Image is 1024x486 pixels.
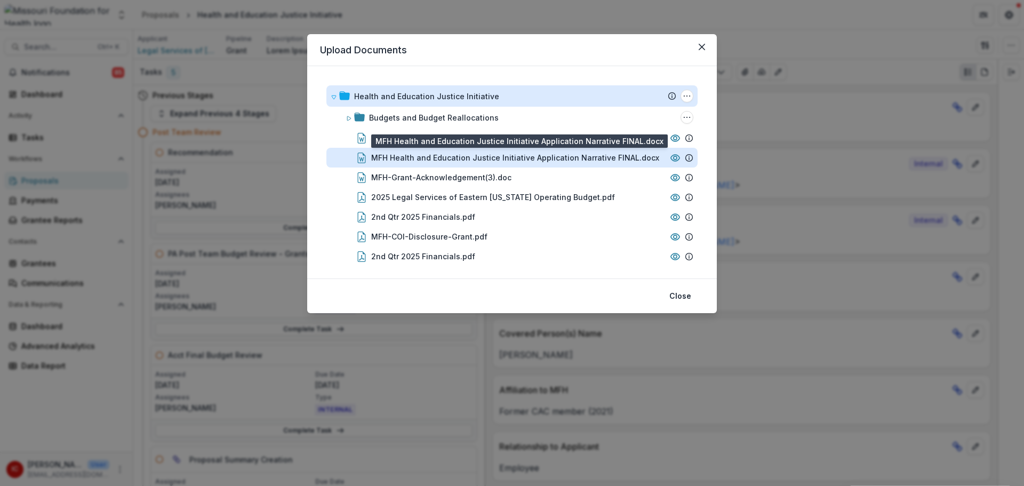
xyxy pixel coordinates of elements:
div: Health and Education Justice InitiativeHealth and Education Justice Initiative Options [326,85,698,107]
div: 2nd Qtr 2025 Financials.pdf [326,246,698,266]
div: Health and Education Justice Initiative [354,91,499,102]
header: Upload Documents [307,34,717,66]
div: 2025 Legal Services of Eastern [US_STATE] Operating Budget.pdf [326,187,698,207]
div: 2025 MFH HEJI Budget and Budget Narrative.docx [326,128,698,148]
div: MFH Health and Education Justice Initiative Application Narrative FINAL.docx [326,148,698,168]
button: Close [693,38,710,55]
div: MFH Health and Education Justice Initiative Application Narrative FINAL.docx [371,152,659,163]
button: Budgets and Budget Reallocations Options [681,111,693,124]
div: Budgets and Budget ReallocationsBudgets and Budget Reallocations Options [326,107,698,128]
button: Close [663,288,698,305]
div: 2nd Qtr 2025 Financials.pdf [371,211,475,222]
div: 2nd Qtr 2025 Financials.pdf [326,207,698,227]
div: 2nd Qtr 2025 Financials.pdf [371,251,475,262]
div: 2025 MFH HEJI Budget and Budget Narrative.docx [371,132,558,144]
div: MFH-COI-Disclosure-Grant.pdf [371,231,487,242]
div: MFH-COI-Disclosure-Grant.pdf [326,227,698,246]
button: Health and Education Justice Initiative Options [681,90,693,102]
div: MFH-Grant-Acknowledgement(3).doc [371,172,511,183]
div: Health and Education Justice InitiativeHealth and Education Justice Initiative OptionsBudgets and... [326,85,698,286]
div: 2025 Legal Services of Eastern [US_STATE] Operating Budget.pdf [371,192,615,203]
div: MFH-Grant-Acknowledgement(3).doc [326,168,698,187]
div: Budgets and Budget Reallocations [369,112,499,123]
